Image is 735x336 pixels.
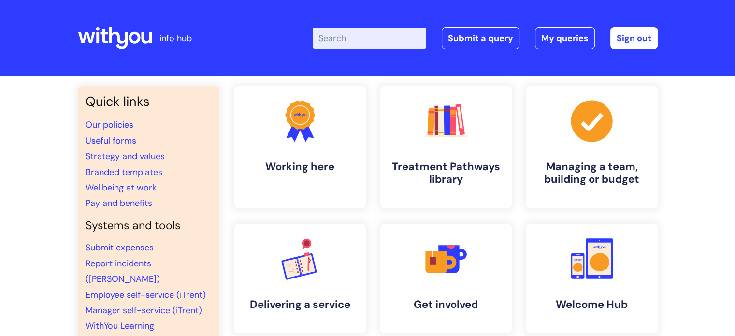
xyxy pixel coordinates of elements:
a: Managing a team, building or budget [526,86,658,208]
a: Useful forms [86,135,136,146]
a: Welcome Hub [526,224,658,333]
h4: Treatment Pathways library [388,161,504,186]
a: My queries [535,27,595,49]
a: Submit expenses [86,242,154,253]
a: Get involved [380,224,512,333]
a: Our policies [86,119,133,131]
h4: Get involved [388,298,504,311]
a: Report incidents ([PERSON_NAME]) [86,258,160,285]
p: info hub [159,30,192,46]
a: Delivering a service [234,224,366,333]
a: Sign out [610,27,658,49]
a: Treatment Pathways library [380,86,512,208]
h4: Delivering a service [242,298,358,311]
a: Submit a query [442,27,519,49]
a: WithYou Learning [86,320,154,332]
h4: Systems and tools [86,219,211,233]
a: Wellbeing at work [86,182,157,193]
h4: Managing a team, building or budget [534,161,650,186]
a: Pay and benefits [86,197,152,209]
h3: Quick links [86,94,211,109]
a: Manager self-service (iTrent) [86,305,202,316]
div: | - [313,27,658,49]
input: Search [313,28,426,49]
a: Employee self-service (iTrent) [86,289,206,301]
a: Strategy and values [86,150,165,162]
h4: Working here [242,161,358,173]
a: Branded templates [86,166,162,178]
a: Working here [234,86,366,208]
h4: Welcome Hub [534,298,650,311]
